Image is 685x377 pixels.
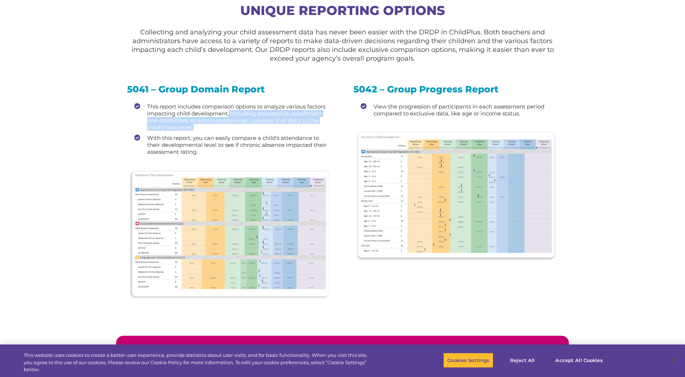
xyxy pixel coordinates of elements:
button: Reject All [500,353,545,368]
img: 5042-GroupProgressReport-cropped-shadow [355,131,556,261]
button: Accept All Cookies [551,353,606,368]
h3: 5041 – Group Domain Report [127,85,332,94]
p: Collecting and analyzing your child assessment data has never been easier with the DRDP in ChildP... [122,28,563,63]
h2: Unique Reporting Options [122,2,563,19]
img: 5041-Group-Domain-cropped-shadow [129,170,330,300]
li: With this report, you can easily compare a child’s attendance to their developmental level to see... [134,134,332,155]
button: Close [665,352,681,368]
div: This website uses cookies to create a better user experience, provide statistics about user visit... [24,352,377,373]
li: This report includes comparison options to analyze various factors impacting child development, i... [134,103,332,131]
button: Cookies Settings [443,353,493,368]
li: View the progression of participants in each assessment period compared to exclusive data, like a... [361,103,558,117]
h3: 5042 – Group Progress Report [353,85,558,94]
